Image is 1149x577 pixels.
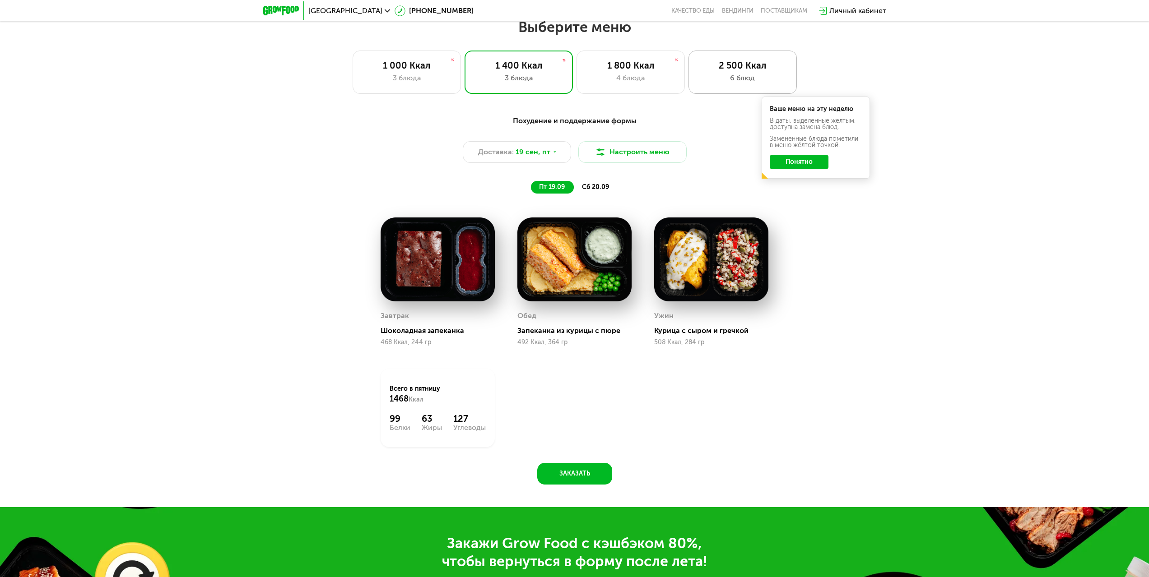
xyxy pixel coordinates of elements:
[654,326,776,335] div: Курица с сыром и гречкой
[770,118,862,130] div: В даты, выделенные желтым, доступна замена блюд.
[381,309,409,323] div: Завтрак
[362,73,451,83] div: 3 блюда
[453,424,486,431] div: Углеводы
[722,7,754,14] a: Вендинги
[307,115,842,127] div: Похудение и поддержание формы
[517,309,536,323] div: Обед
[517,339,632,346] div: 492 Ккал, 364 гр
[770,155,828,169] button: Понятно
[474,60,563,71] div: 1 400 Ккал
[517,326,639,335] div: Запеканка из курицы с пюре
[474,73,563,83] div: 3 блюда
[578,141,687,163] button: Настроить меню
[654,309,674,323] div: Ужин
[453,413,486,424] div: 127
[395,5,474,16] a: [PHONE_NUMBER]
[698,60,787,71] div: 2 500 Ккал
[761,7,807,14] div: поставщикам
[422,424,442,431] div: Жиры
[381,339,495,346] div: 468 Ккал, 244 гр
[409,396,423,403] span: Ккал
[390,413,410,424] div: 99
[390,384,486,404] div: Всего в пятницу
[390,424,410,431] div: Белки
[478,147,514,157] span: Доставка:
[770,136,862,148] div: Заменённые блюда пометили в меню жёлтой точкой.
[582,183,609,191] span: сб 20.09
[362,60,451,71] div: 1 000 Ккал
[390,394,409,404] span: 1468
[671,7,715,14] a: Качество еды
[698,73,787,83] div: 6 блюд
[422,413,442,424] div: 63
[29,18,1120,36] h2: Выберите меню
[516,147,550,157] span: 19 сен, пт
[539,183,565,191] span: пт 19.09
[586,73,675,83] div: 4 блюда
[654,339,768,346] div: 508 Ккал, 284 гр
[537,463,612,485] button: Заказать
[381,326,502,335] div: Шоколадная запеканка
[829,5,886,16] div: Личный кабинет
[770,106,862,112] div: Ваше меню на эту неделю
[586,60,675,71] div: 1 800 Ккал
[308,7,382,14] span: [GEOGRAPHIC_DATA]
